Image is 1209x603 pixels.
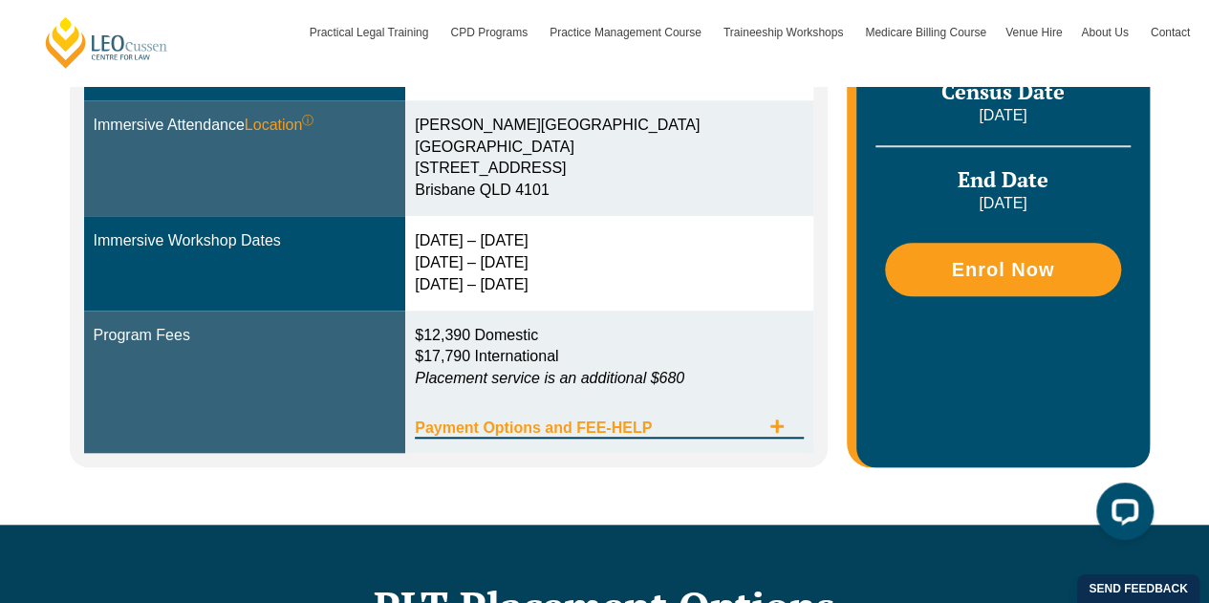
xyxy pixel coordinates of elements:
[875,105,1130,126] p: [DATE]
[94,325,397,347] div: Program Fees
[1141,5,1199,60] a: Contact
[415,115,804,202] div: [PERSON_NAME][GEOGRAPHIC_DATA] [GEOGRAPHIC_DATA] [STREET_ADDRESS] Brisbane QLD 4101
[415,327,538,343] span: $12,390 Domestic
[415,420,760,436] span: Payment Options and FEE-HELP
[855,5,996,60] a: Medicare Billing Course
[941,77,1065,105] span: Census Date
[714,5,855,60] a: Traineeship Workshops
[875,193,1130,214] p: [DATE]
[415,370,684,386] em: Placement service is an additional $680
[302,114,313,127] sup: ⓘ
[94,230,397,252] div: Immersive Workshop Dates
[245,115,314,137] span: Location
[958,165,1048,193] span: End Date
[415,348,558,364] span: $17,790 International
[540,5,714,60] a: Practice Management Course
[951,260,1054,279] span: Enrol Now
[996,5,1071,60] a: Venue Hire
[441,5,540,60] a: CPD Programs
[885,243,1120,296] a: Enrol Now
[1071,5,1140,60] a: About Us
[300,5,442,60] a: Practical Legal Training
[43,15,170,70] a: [PERSON_NAME] Centre for Law
[415,230,804,296] div: [DATE] – [DATE] [DATE] – [DATE] [DATE] – [DATE]
[1081,475,1161,555] iframe: LiveChat chat widget
[94,115,397,137] div: Immersive Attendance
